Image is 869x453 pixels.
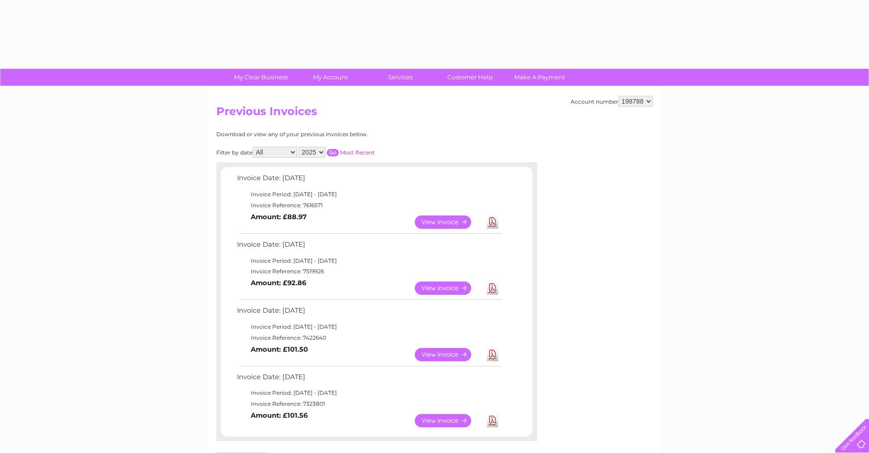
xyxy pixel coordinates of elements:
[293,69,368,86] a: My Account
[487,215,498,229] a: Download
[235,371,503,388] td: Invoice Date: [DATE]
[487,348,498,361] a: Download
[415,348,482,361] a: View
[432,69,508,86] a: Customer Help
[235,266,503,277] td: Invoice Reference: 7519926
[216,105,653,122] h2: Previous Invoices
[223,69,299,86] a: My Clear Business
[251,279,306,287] b: Amount: £92.86
[235,398,503,409] td: Invoice Reference: 7323801
[216,131,457,138] div: Download or view any of your previous invoices below.
[235,387,503,398] td: Invoice Period: [DATE] - [DATE]
[235,255,503,266] td: Invoice Period: [DATE] - [DATE]
[235,321,503,332] td: Invoice Period: [DATE] - [DATE]
[216,147,457,158] div: Filter by date
[415,282,482,295] a: View
[415,414,482,427] a: View
[487,414,498,427] a: Download
[502,69,577,86] a: Make A Payment
[235,304,503,321] td: Invoice Date: [DATE]
[251,411,308,420] b: Amount: £101.56
[571,96,653,107] div: Account number
[235,332,503,343] td: Invoice Reference: 7422640
[235,238,503,255] td: Invoice Date: [DATE]
[235,200,503,211] td: Invoice Reference: 7616571
[235,189,503,200] td: Invoice Period: [DATE] - [DATE]
[251,213,307,221] b: Amount: £88.97
[235,172,503,189] td: Invoice Date: [DATE]
[340,149,375,156] a: Most Recent
[363,69,438,86] a: Services
[251,345,308,354] b: Amount: £101.50
[415,215,482,229] a: View
[487,282,498,295] a: Download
